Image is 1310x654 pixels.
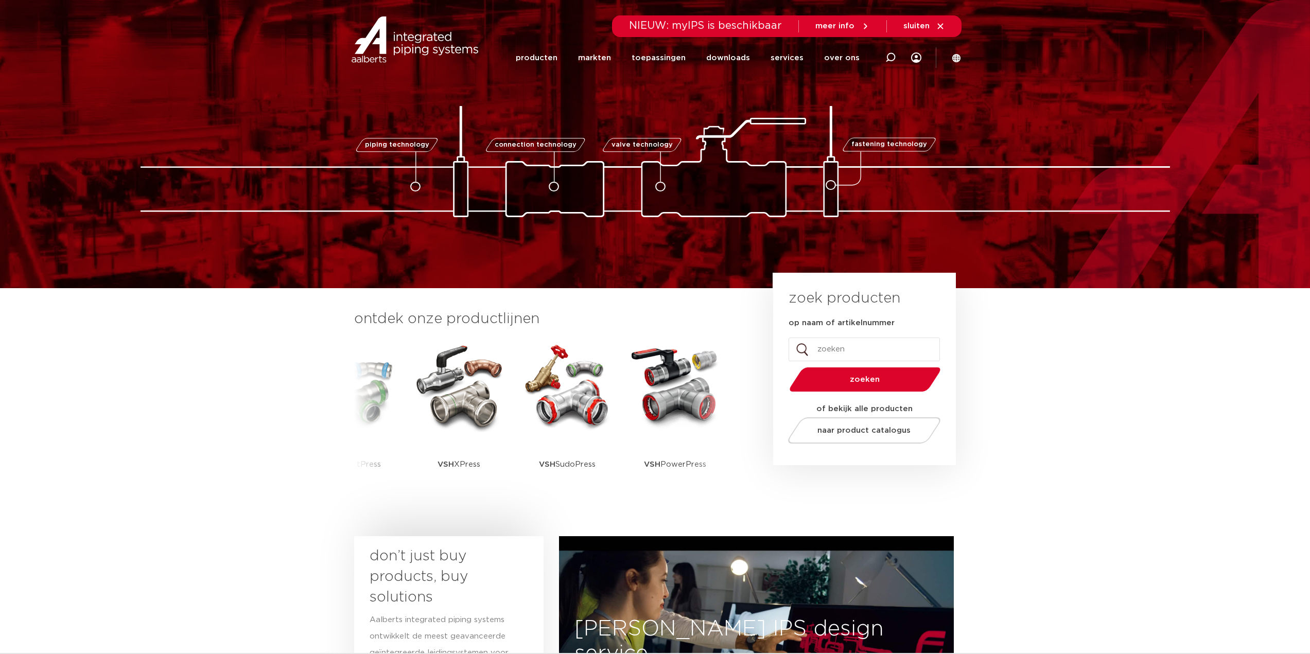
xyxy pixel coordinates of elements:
[629,21,782,31] span: NIEUW: myIPS is beschikbaar
[789,288,900,309] h3: zoek producten
[539,432,596,497] p: SudoPress
[644,432,706,497] p: PowerPress
[612,142,673,148] span: valve technology
[578,38,611,78] a: markten
[903,22,945,31] a: sluiten
[644,461,660,468] strong: VSH
[521,340,614,497] a: VSHSudoPress
[771,38,804,78] a: services
[632,38,686,78] a: toepassingen
[824,38,860,78] a: over ons
[365,142,429,148] span: piping technology
[706,38,750,78] a: downloads
[815,22,870,31] a: meer info
[789,318,895,328] label: op naam of artikelnummer
[789,338,940,361] input: zoeken
[817,427,911,434] span: naar product catalogus
[903,22,930,30] span: sluiten
[785,366,945,393] button: zoeken
[516,38,557,78] a: producten
[629,340,722,497] a: VSHPowerPress
[815,22,854,30] span: meer info
[494,142,576,148] span: connection technology
[816,376,914,383] span: zoeken
[370,546,510,608] h3: don’t just buy products, buy solutions
[438,461,454,468] strong: VSH
[816,405,913,413] strong: of bekijk alle producten
[785,417,943,444] a: naar product catalogus
[354,309,738,329] h3: ontdek onze productlijnen
[516,38,860,78] nav: Menu
[413,340,505,497] a: VSHXPress
[851,142,927,148] span: fastening technology
[539,461,555,468] strong: VSH
[438,432,480,497] p: XPress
